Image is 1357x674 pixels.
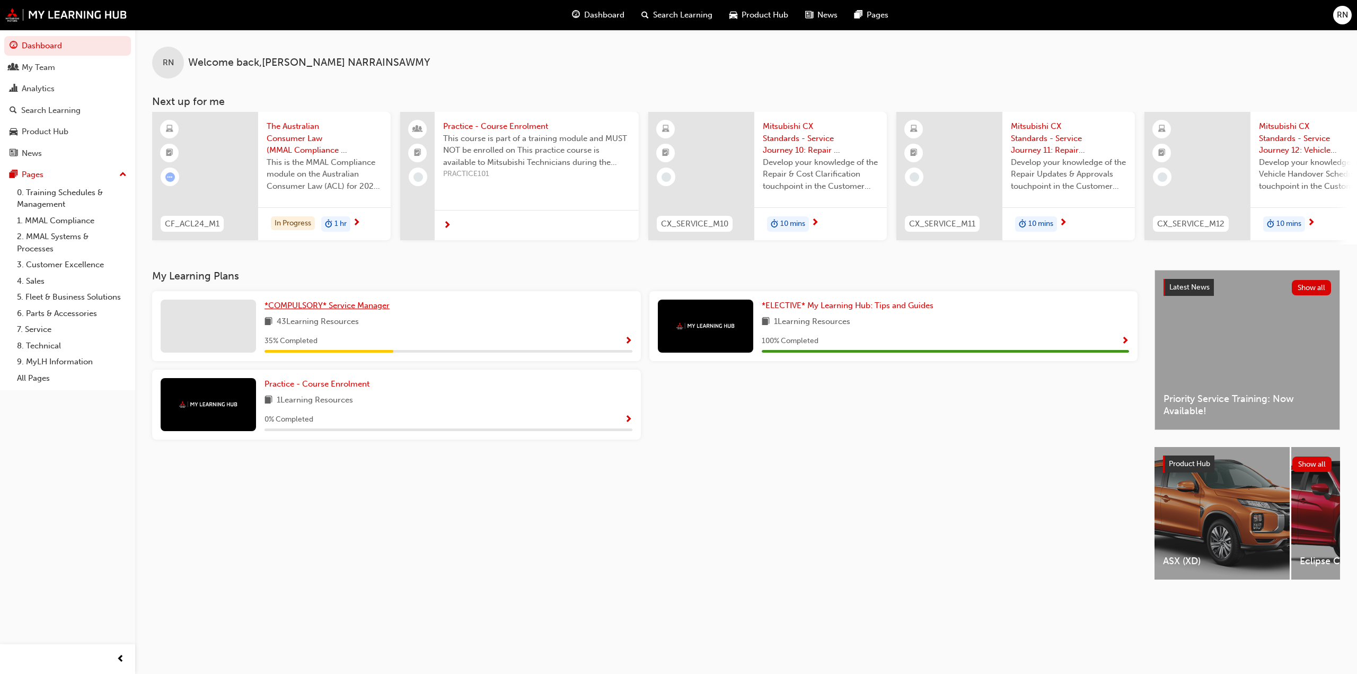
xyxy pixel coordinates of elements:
[572,8,580,22] span: guage-icon
[624,415,632,425] span: Show Progress
[1158,146,1166,160] span: booktick-icon
[22,126,68,138] div: Product Hub
[22,147,42,160] div: News
[179,401,237,408] img: mmal
[10,84,17,94] span: chart-icon
[4,165,131,185] button: Pages
[13,257,131,273] a: 3. Customer Excellence
[1292,457,1332,472] button: Show all
[661,218,728,230] span: CX_SERVICE_M10
[10,149,17,159] span: news-icon
[624,337,632,346] span: Show Progress
[119,168,127,182] span: up-icon
[909,218,975,230] span: CX_SERVICE_M11
[624,335,632,348] button: Show Progress
[4,144,131,163] a: News
[265,335,318,347] span: 35 % Completed
[4,36,131,56] a: Dashboard
[662,172,671,182] span: learningRecordVerb_NONE-icon
[1121,337,1129,346] span: Show Progress
[653,9,712,21] span: Search Learning
[1164,279,1331,296] a: Latest NewsShow all
[265,316,272,329] span: book-icon
[13,338,131,354] a: 8. Technical
[267,156,382,192] span: This is the MMAL Compliance module on the Australian Consumer Law (ACL) for 2024. Complete this m...
[10,63,17,73] span: people-icon
[1028,218,1053,230] span: 10 mins
[774,316,850,329] span: 1 Learning Resources
[13,305,131,322] a: 6. Parts & Accessories
[188,57,430,69] span: Welcome back , [PERSON_NAME] NARRAINSAWMY
[1011,120,1126,156] span: Mitsubishi CX Standards - Service Journey 11: Repair Updates & Approvals
[721,4,797,26] a: car-iconProduct Hub
[277,394,353,407] span: 1 Learning Resources
[443,133,630,169] span: This course is part of a training module and MUST NOT be enrolled on This practice course is avai...
[325,217,332,231] span: duration-icon
[771,217,778,231] span: duration-icon
[265,379,369,389] span: Practice - Course Enrolment
[265,301,390,310] span: *COMPULSORY* Service Manager
[10,106,17,116] span: search-icon
[1267,217,1274,231] span: duration-icon
[21,104,81,117] div: Search Learning
[1169,459,1210,468] span: Product Hub
[271,216,315,231] div: In Progress
[805,8,813,22] span: news-icon
[4,34,131,165] button: DashboardMy TeamAnalyticsSearch LearningProduct HubNews
[334,218,347,230] span: 1 hr
[910,122,918,136] span: learningResourceType_ELEARNING-icon
[13,370,131,387] a: All Pages
[1292,280,1332,295] button: Show all
[1155,270,1340,430] a: Latest NewsShow allPriority Service Training: Now Available!
[854,8,862,22] span: pages-icon
[22,83,55,95] div: Analytics
[1121,335,1129,348] button: Show Progress
[4,58,131,77] a: My Team
[443,168,630,180] span: PRACTICE101
[13,273,131,290] a: 4. Sales
[797,4,846,26] a: news-iconNews
[1011,156,1126,192] span: Develop your knowledge of the Repair Updates & Approvals touchpoint in the Customer Excellence (C...
[729,8,737,22] span: car-icon
[13,289,131,305] a: 5. Fleet & Business Solutions
[5,8,127,22] a: mmal
[811,218,819,228] span: next-icon
[633,4,721,26] a: search-iconSearch Learning
[584,9,624,21] span: Dashboard
[414,146,421,160] span: booktick-icon
[910,172,919,182] span: learningRecordVerb_NONE-icon
[817,9,838,21] span: News
[10,41,17,51] span: guage-icon
[910,146,918,160] span: booktick-icon
[1155,447,1290,580] a: ASX (XD)
[662,122,669,136] span: learningResourceType_ELEARNING-icon
[1157,218,1224,230] span: CX_SERVICE_M12
[13,213,131,229] a: 1. MMAL Compliance
[443,120,630,133] span: Practice - Course Enrolment
[10,127,17,137] span: car-icon
[1163,456,1332,472] a: Product HubShow all
[641,8,649,22] span: search-icon
[443,221,451,231] span: next-icon
[13,229,131,257] a: 2. MMAL Systems & Processes
[1307,218,1315,228] span: next-icon
[400,112,639,240] a: Practice - Course EnrolmentThis course is part of a training module and MUST NOT be enrolled on T...
[762,335,818,347] span: 100 % Completed
[1163,555,1281,567] span: ASX (XD)
[166,146,173,160] span: booktick-icon
[563,4,633,26] a: guage-iconDashboard
[762,301,933,310] span: *ELECTIVE* My Learning Hub: Tips and Guides
[165,172,175,182] span: learningRecordVerb_ATTEMPT-icon
[624,413,632,426] button: Show Progress
[413,172,423,182] span: learningRecordVerb_NONE-icon
[1164,393,1331,417] span: Priority Service Training: Now Available!
[4,101,131,120] a: Search Learning
[780,218,805,230] span: 10 mins
[1059,218,1067,228] span: next-icon
[763,120,878,156] span: Mitsubishi CX Standards - Service Journey 10: Repair & Cost Clarification
[4,79,131,99] a: Analytics
[762,316,770,329] span: book-icon
[13,354,131,370] a: 9. MyLH Information
[277,316,359,329] span: 43 Learning Resources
